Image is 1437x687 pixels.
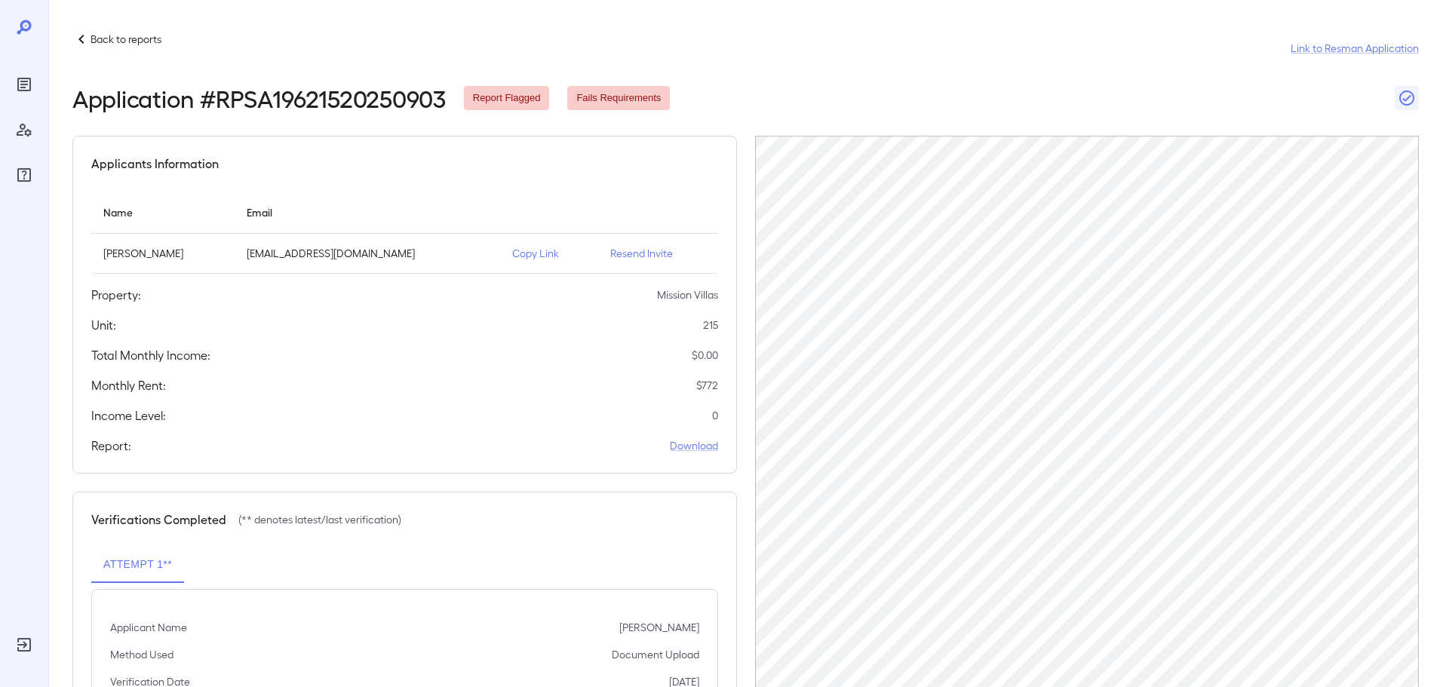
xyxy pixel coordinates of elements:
p: Copy Link [512,246,586,261]
p: (** denotes latest/last verification) [238,512,401,527]
h5: Unit: [91,316,116,334]
p: Applicant Name [110,620,187,635]
h5: Verifications Completed [91,511,226,529]
p: Document Upload [612,647,699,662]
th: Email [235,191,500,234]
span: Report Flagged [464,91,550,106]
h5: Report: [91,437,131,455]
h5: Applicants Information [91,155,219,173]
div: Manage Users [12,118,36,142]
p: 215 [703,317,718,333]
p: $ 772 [696,378,718,393]
button: Close Report [1395,86,1419,110]
p: [PERSON_NAME] [619,620,699,635]
h5: Monthly Rent: [91,376,166,394]
h5: Total Monthly Income: [91,346,210,364]
p: [EMAIL_ADDRESS][DOMAIN_NAME] [247,246,488,261]
p: $ 0.00 [692,348,718,363]
h5: Property: [91,286,141,304]
div: Reports [12,72,36,97]
a: Download [670,438,718,453]
div: Log Out [12,633,36,657]
p: Mission Villas [657,287,718,302]
h2: Application # RPSA19621520250903 [72,84,446,112]
button: Attempt 1** [91,547,184,583]
a: Link to Resman Application [1291,41,1419,56]
table: simple table [91,191,718,274]
p: Resend Invite [610,246,706,261]
th: Name [91,191,235,234]
p: [PERSON_NAME] [103,246,223,261]
span: Fails Requirements [567,91,670,106]
p: 0 [712,408,718,423]
p: Back to reports [91,32,161,47]
p: Method Used [110,647,173,662]
div: FAQ [12,163,36,187]
h5: Income Level: [91,406,166,425]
